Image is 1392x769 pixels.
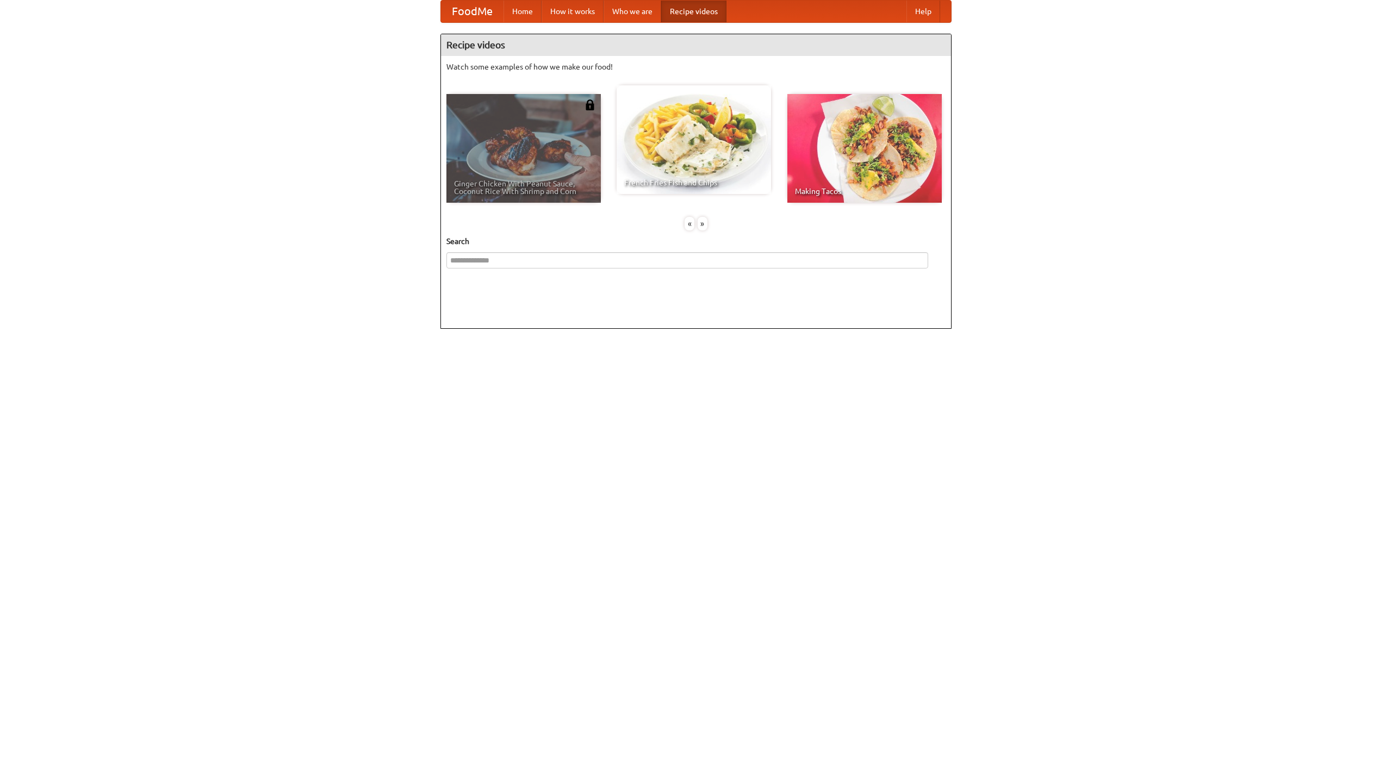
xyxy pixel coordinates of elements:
a: FoodMe [441,1,504,22]
img: 483408.png [585,99,595,110]
a: Recipe videos [661,1,726,22]
a: Who we are [604,1,661,22]
p: Watch some examples of how we make our food! [446,61,946,72]
a: Making Tacos [787,94,942,203]
a: Home [504,1,542,22]
div: « [685,217,694,230]
h4: Recipe videos [441,34,951,56]
h5: Search [446,236,946,247]
div: » [698,217,707,230]
a: French Fries Fish and Chips [617,85,771,194]
span: Making Tacos [795,187,934,195]
a: Help [906,1,940,22]
span: French Fries Fish and Chips [624,179,763,186]
a: How it works [542,1,604,22]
